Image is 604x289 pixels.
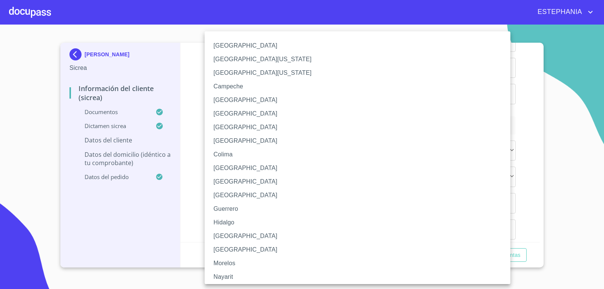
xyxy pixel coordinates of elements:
[205,216,516,229] li: Hidalgo
[205,202,516,216] li: Guerrero
[205,243,516,257] li: [GEOGRAPHIC_DATA]
[205,121,516,134] li: [GEOGRAPHIC_DATA]
[205,107,516,121] li: [GEOGRAPHIC_DATA]
[205,80,516,93] li: Campeche
[205,175,516,189] li: [GEOGRAPHIC_DATA]
[205,134,516,148] li: [GEOGRAPHIC_DATA]
[205,39,516,53] li: [GEOGRAPHIC_DATA]
[205,257,516,270] li: Morelos
[205,189,516,202] li: [GEOGRAPHIC_DATA]
[205,270,516,284] li: Nayarit
[205,53,516,66] li: [GEOGRAPHIC_DATA][US_STATE]
[205,229,516,243] li: [GEOGRAPHIC_DATA]
[205,66,516,80] li: [GEOGRAPHIC_DATA][US_STATE]
[205,93,516,107] li: [GEOGRAPHIC_DATA]
[205,148,516,161] li: Colima
[205,161,516,175] li: [GEOGRAPHIC_DATA]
